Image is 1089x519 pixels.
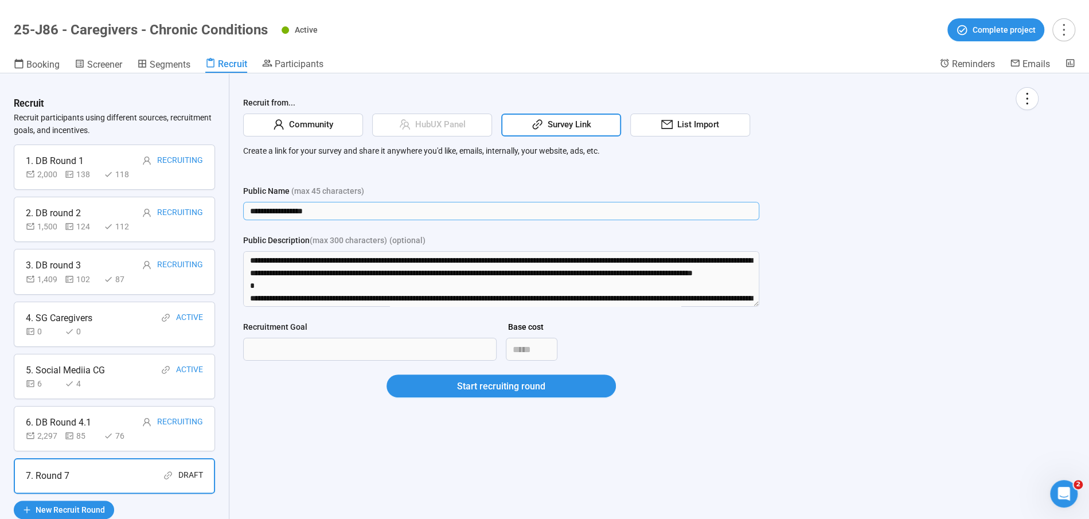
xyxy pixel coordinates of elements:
button: plusNew Recruit Round [14,501,114,519]
div: 7. Round 7 [26,469,69,483]
span: more [1019,91,1035,106]
span: Reminders [952,58,995,69]
a: Participants [262,58,323,72]
div: Recruiting [157,258,203,272]
button: Start recruiting round [387,374,616,397]
a: Booking [14,58,60,73]
a: Emails [1010,58,1050,72]
span: 2 [1074,480,1083,489]
div: Active [176,363,203,377]
div: Recruit from... [243,96,1039,114]
p: Recruit participants using different sources, recruitment goals, and incentives. [14,111,215,136]
span: plus [23,506,31,514]
span: (optional) [389,234,426,247]
span: Recruit [218,58,247,69]
div: 124 [65,220,99,233]
span: team [399,119,411,130]
span: mail [661,119,673,130]
h1: 25-J86 - Caregivers - Chronic Conditions [14,22,268,38]
h3: Recruit [14,96,44,111]
div: 3. DB round 3 [26,258,81,272]
span: (max 300 characters) [310,234,387,247]
div: 138 [65,168,99,181]
span: link [532,119,543,130]
span: New Recruit Round [36,504,105,516]
span: more [1056,22,1071,37]
span: Emails [1022,58,1050,69]
div: 2. DB round 2 [26,206,81,220]
span: user [273,119,284,130]
span: user [142,208,151,217]
div: Recruiting [157,206,203,220]
span: Start recruiting round [457,379,545,393]
div: 4. SG Caregivers [26,311,92,325]
span: user [142,260,151,270]
span: user [142,156,151,165]
div: 6 [26,377,60,390]
div: 118 [104,168,138,181]
div: Recruiting [157,154,203,168]
div: Public Description [243,234,387,247]
span: Complete project [973,24,1036,36]
a: Screener [75,58,122,73]
div: 2,297 [26,430,60,442]
span: Active [295,25,318,34]
div: 5. Social Mediia CG [26,363,105,377]
span: List Import [673,118,719,132]
a: Segments [137,58,190,73]
div: 6. DB Round 4.1 [26,415,91,430]
div: 4 [65,377,99,390]
button: Complete project [947,18,1044,41]
span: Booking [26,59,60,70]
div: 2,000 [26,168,60,181]
a: Reminders [939,58,995,72]
span: (max 45 characters) [291,185,364,197]
span: user [142,417,151,427]
iframe: Intercom live chat [1050,480,1078,508]
a: Recruit [205,58,247,73]
span: Segments [150,59,190,70]
span: link [161,365,170,374]
div: Public Name [243,185,364,197]
span: link [163,471,173,480]
button: more [1052,18,1075,41]
p: Create a link for your survey and share it anywhere you'd like, emails, internally, your website,... [243,145,1039,157]
span: Survey Link [543,118,591,132]
span: Community [284,118,333,132]
div: Recruitment Goal [243,321,307,333]
div: Active [176,311,203,325]
div: Base cost [508,321,544,333]
div: Draft [178,469,203,483]
div: 1,500 [26,220,60,233]
span: link [161,313,170,322]
div: 1,409 [26,273,60,286]
div: 76 [104,430,138,442]
span: Screener [87,59,122,70]
div: 87 [104,273,138,286]
div: 102 [65,273,99,286]
div: 0 [26,325,60,338]
div: 0 [65,325,99,338]
span: Participants [275,58,323,69]
span: HubUX Panel [411,118,466,132]
div: 112 [104,220,138,233]
button: more [1016,87,1039,110]
div: 85 [65,430,99,442]
div: Recruiting [157,415,203,430]
div: 1. DB Round 1 [26,154,84,168]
